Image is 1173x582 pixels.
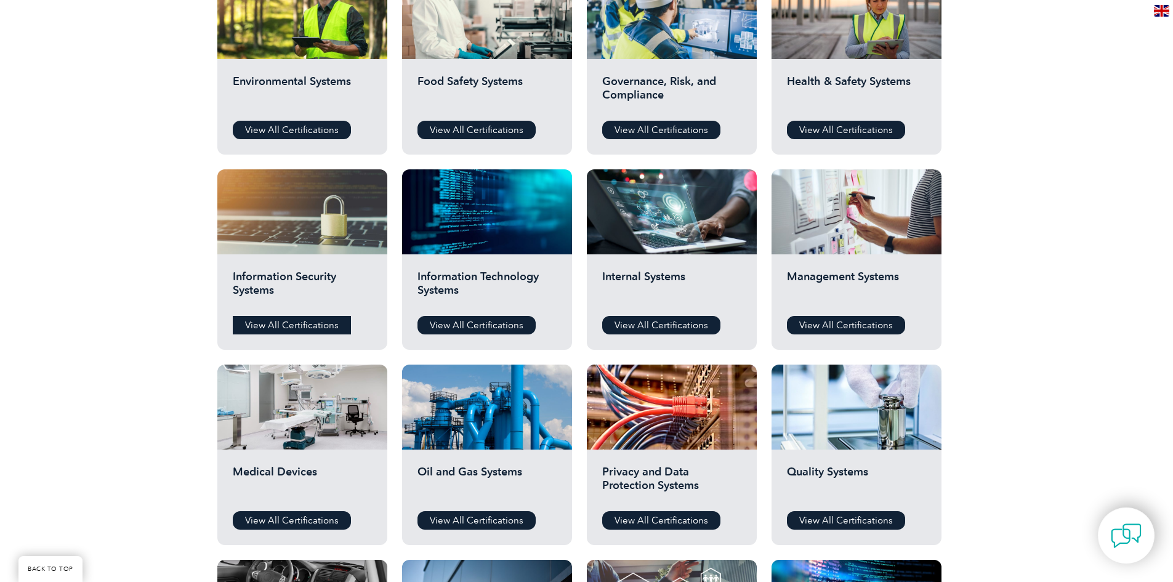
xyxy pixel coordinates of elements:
h2: Medical Devices [233,465,372,502]
h2: Management Systems [787,270,926,307]
h2: Health & Safety Systems [787,75,926,111]
h2: Food Safety Systems [417,75,557,111]
a: View All Certifications [602,511,720,530]
h2: Quality Systems [787,465,926,502]
a: View All Certifications [233,316,351,334]
a: View All Certifications [787,316,905,334]
img: contact-chat.png [1111,520,1142,551]
a: View All Certifications [417,511,536,530]
a: View All Certifications [233,121,351,139]
h2: Governance, Risk, and Compliance [602,75,741,111]
a: View All Certifications [787,511,905,530]
img: en [1154,5,1169,17]
a: View All Certifications [602,121,720,139]
h2: Internal Systems [602,270,741,307]
h2: Information Security Systems [233,270,372,307]
a: BACK TO TOP [18,556,83,582]
h2: Information Technology Systems [417,270,557,307]
h2: Environmental Systems [233,75,372,111]
a: View All Certifications [417,316,536,334]
h2: Privacy and Data Protection Systems [602,465,741,502]
h2: Oil and Gas Systems [417,465,557,502]
a: View All Certifications [602,316,720,334]
a: View All Certifications [233,511,351,530]
a: View All Certifications [787,121,905,139]
a: View All Certifications [417,121,536,139]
